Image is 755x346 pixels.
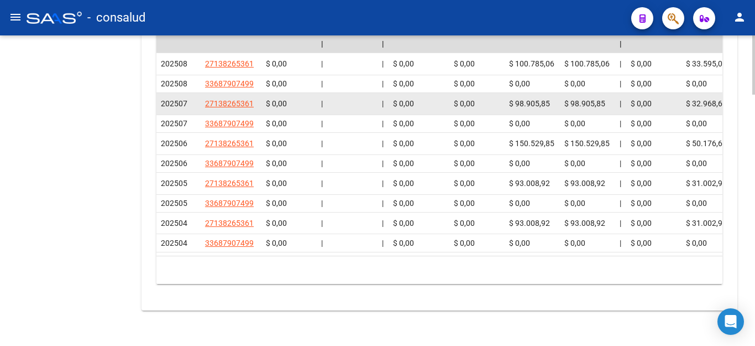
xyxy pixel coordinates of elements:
[631,179,652,188] span: $ 0,00
[161,179,187,188] span: 202505
[620,219,621,228] span: |
[564,159,585,168] span: $ 0,00
[161,199,187,208] span: 202505
[205,219,254,228] span: 27138265361
[686,79,707,88] span: $ 0,00
[266,199,287,208] span: $ 0,00
[382,219,384,228] span: |
[454,159,475,168] span: $ 0,00
[393,59,414,68] span: $ 0,00
[454,79,475,88] span: $ 0,00
[382,39,384,48] span: |
[564,119,585,128] span: $ 0,00
[620,119,621,128] span: |
[205,139,254,148] span: 27138265361
[382,179,384,188] span: |
[266,59,287,68] span: $ 0,00
[686,219,727,228] span: $ 31.002,97
[509,219,550,228] span: $ 93.008,92
[321,39,323,48] span: |
[9,11,22,24] mat-icon: menu
[631,119,652,128] span: $ 0,00
[266,79,287,88] span: $ 0,00
[393,239,414,247] span: $ 0,00
[161,239,187,247] span: 202504
[205,199,254,208] span: 33687907499
[509,139,554,148] span: $ 150.529,85
[266,139,287,148] span: $ 0,00
[620,139,621,148] span: |
[161,119,187,128] span: 202507
[509,79,530,88] span: $ 0,00
[686,59,727,68] span: $ 33.595,02
[686,179,727,188] span: $ 31.002,97
[564,59,610,68] span: $ 100.785,06
[161,99,187,108] span: 202507
[382,79,384,88] span: |
[205,79,254,88] span: 33687907499
[382,119,384,128] span: |
[564,179,605,188] span: $ 93.008,92
[321,239,323,247] span: |
[509,99,550,108] span: $ 98.905,85
[631,219,652,228] span: $ 0,00
[382,99,384,108] span: |
[161,59,187,68] span: 202508
[686,99,727,108] span: $ 32.968,62
[454,179,475,188] span: $ 0,00
[393,99,414,108] span: $ 0,00
[509,119,530,128] span: $ 0,00
[564,219,605,228] span: $ 93.008,92
[393,179,414,188] span: $ 0,00
[205,239,254,247] span: 33687907499
[686,119,707,128] span: $ 0,00
[205,59,254,68] span: 27138265361
[454,139,475,148] span: $ 0,00
[393,199,414,208] span: $ 0,00
[393,159,414,168] span: $ 0,00
[205,99,254,108] span: 27138265361
[620,59,621,68] span: |
[509,179,550,188] span: $ 93.008,92
[631,159,652,168] span: $ 0,00
[564,199,585,208] span: $ 0,00
[564,79,585,88] span: $ 0,00
[686,239,707,247] span: $ 0,00
[454,219,475,228] span: $ 0,00
[321,79,323,88] span: |
[266,219,287,228] span: $ 0,00
[161,159,187,168] span: 202506
[161,139,187,148] span: 202506
[205,159,254,168] span: 33687907499
[321,179,323,188] span: |
[620,99,621,108] span: |
[382,239,384,247] span: |
[393,219,414,228] span: $ 0,00
[509,59,554,68] span: $ 100.785,06
[321,59,323,68] span: |
[631,79,652,88] span: $ 0,00
[266,99,287,108] span: $ 0,00
[393,139,414,148] span: $ 0,00
[631,99,652,108] span: $ 0,00
[393,79,414,88] span: $ 0,00
[321,139,323,148] span: |
[686,159,707,168] span: $ 0,00
[564,99,605,108] span: $ 98.905,85
[266,119,287,128] span: $ 0,00
[686,199,707,208] span: $ 0,00
[161,79,187,88] span: 202508
[266,159,287,168] span: $ 0,00
[266,179,287,188] span: $ 0,00
[393,119,414,128] span: $ 0,00
[620,179,621,188] span: |
[631,239,652,247] span: $ 0,00
[564,239,585,247] span: $ 0,00
[509,239,530,247] span: $ 0,00
[733,11,746,24] mat-icon: person
[564,139,610,148] span: $ 150.529,85
[631,59,652,68] span: $ 0,00
[382,59,384,68] span: |
[509,159,530,168] span: $ 0,00
[620,159,621,168] span: |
